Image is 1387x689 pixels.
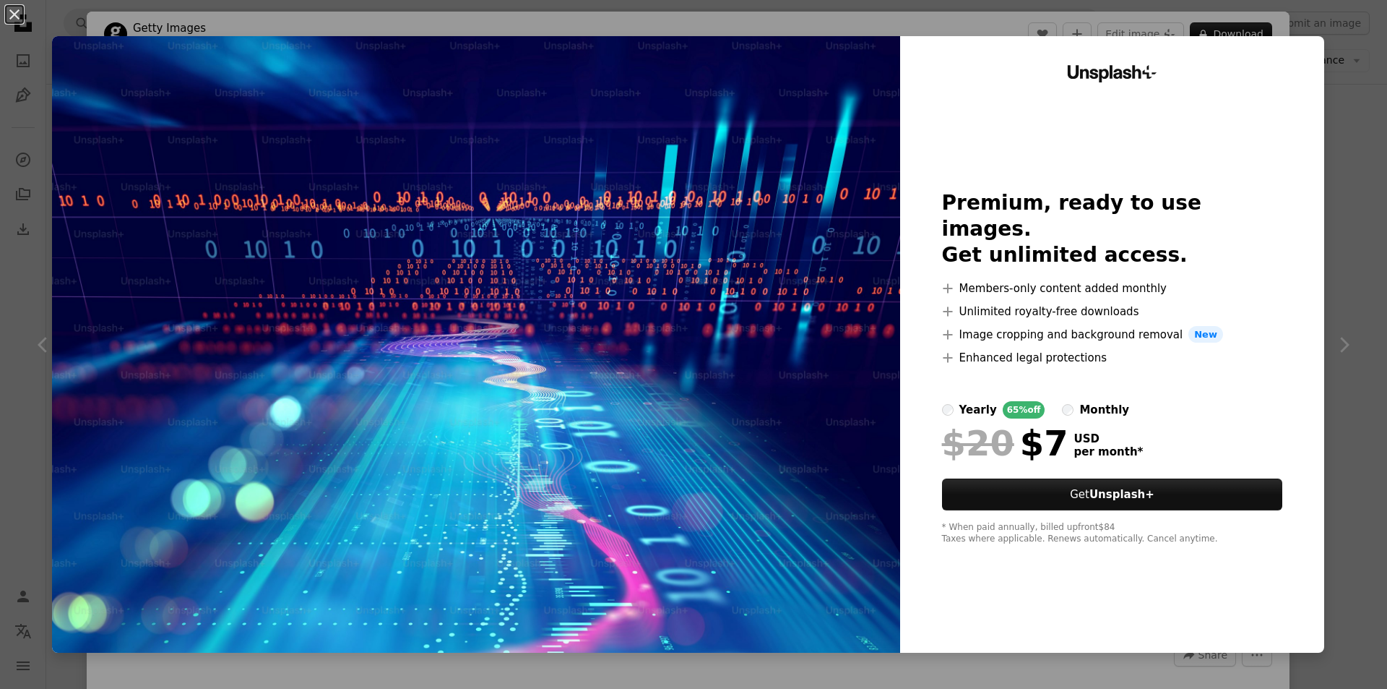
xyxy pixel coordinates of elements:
li: Enhanced legal protections [942,349,1283,367]
div: yearly [959,401,997,419]
li: Members-only content added monthly [942,280,1283,297]
span: USD [1074,432,1144,445]
div: $7 [942,424,1068,462]
h2: Premium, ready to use images. Get unlimited access. [942,190,1283,268]
div: 65% off [1003,401,1045,419]
input: yearly65%off [942,404,954,416]
input: monthly [1062,404,1073,416]
li: Image cropping and background removal [942,326,1283,343]
li: Unlimited royalty-free downloads [942,303,1283,320]
button: GetUnsplash+ [942,479,1283,510]
div: * When paid annually, billed upfront $84 Taxes where applicable. Renews automatically. Cancel any... [942,522,1283,545]
span: $20 [942,424,1014,462]
strong: Unsplash+ [1089,488,1154,501]
span: per month * [1074,445,1144,458]
div: monthly [1079,401,1129,419]
span: New [1188,326,1223,343]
